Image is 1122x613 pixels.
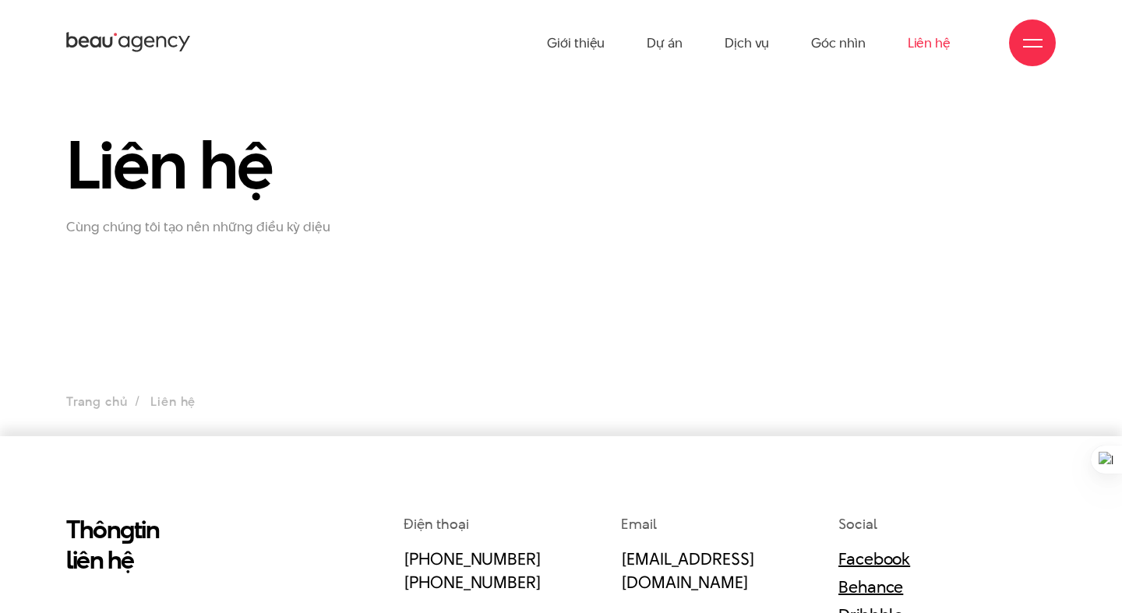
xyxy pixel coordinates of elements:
[66,393,127,410] a: Trang chủ
[838,514,877,534] span: Social
[66,219,380,235] p: Cùng chúng tôi tạo nên những điều kỳ diệu
[66,129,380,200] h1: Liên hệ
[66,514,296,575] h2: Thôn tin liên hệ
[404,514,468,534] span: Điện thoại
[838,547,910,570] a: Facebook
[404,570,541,594] a: [PHONE_NUMBER]
[838,575,903,598] a: Behance
[120,512,134,547] en: g
[621,547,754,594] a: [EMAIL_ADDRESS][DOMAIN_NAME]
[404,547,541,570] a: [PHONE_NUMBER]
[621,514,657,534] span: Email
